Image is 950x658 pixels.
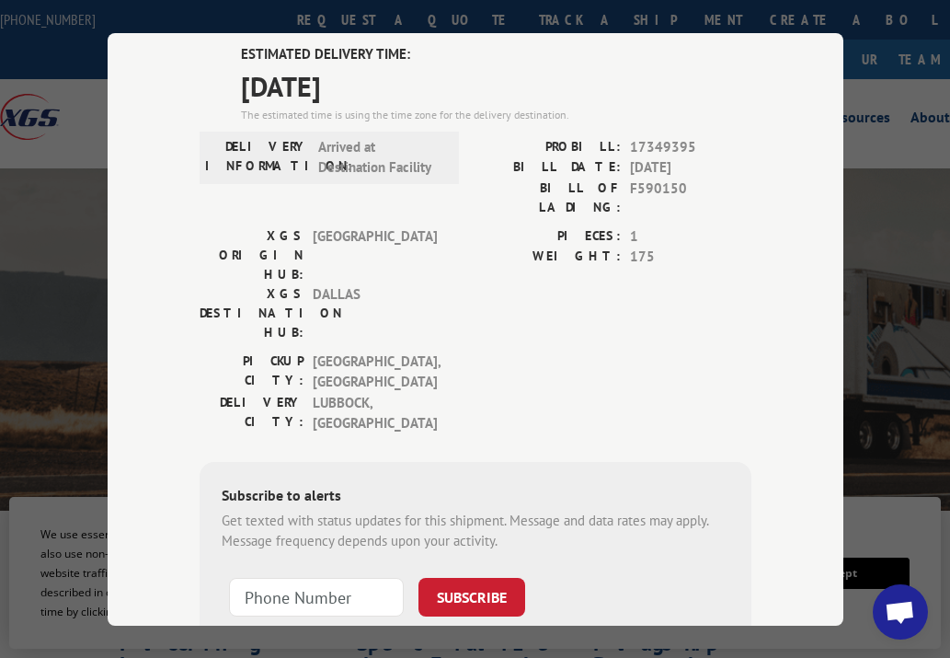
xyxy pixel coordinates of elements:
span: [GEOGRAPHIC_DATA] [313,225,437,283]
div: Subscribe to alerts [222,483,729,510]
button: SUBSCRIBE [418,577,525,616]
label: DELIVERY INFORMATION: [205,136,309,178]
input: Phone Number [229,577,404,616]
label: XGS DESTINATION HUB: [200,283,303,341]
div: Open chat [873,584,928,640]
label: XGS ORIGIN HUB: [200,225,303,283]
div: The estimated time is using the time zone for the delivery destination. [241,106,751,122]
label: BILL DATE: [475,157,621,179]
span: Arrived at Destination Facility [318,136,442,178]
label: BILL OF LADING: [475,178,621,216]
label: WEIGHT: [475,247,621,268]
span: [GEOGRAPHIC_DATA] , [GEOGRAPHIC_DATA] [313,351,437,392]
label: DELIVERY CITY: [200,392,303,433]
span: 175 [630,247,751,268]
span: F590150 [630,178,751,216]
span: LUBBOCK , [GEOGRAPHIC_DATA] [313,392,437,433]
span: 1 [630,225,751,247]
label: PIECES: [475,225,621,247]
span: DALLAS [313,283,437,341]
span: 17349395 [630,136,751,157]
div: Get texted with status updates for this shipment. Message and data rates may apply. Message frequ... [222,510,729,551]
span: [DATE] [630,157,751,179]
label: PROBILL: [475,136,621,157]
span: [DATE] [241,64,751,106]
label: PICKUP CITY: [200,351,303,392]
label: ESTIMATED DELIVERY TIME: [241,44,751,65]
